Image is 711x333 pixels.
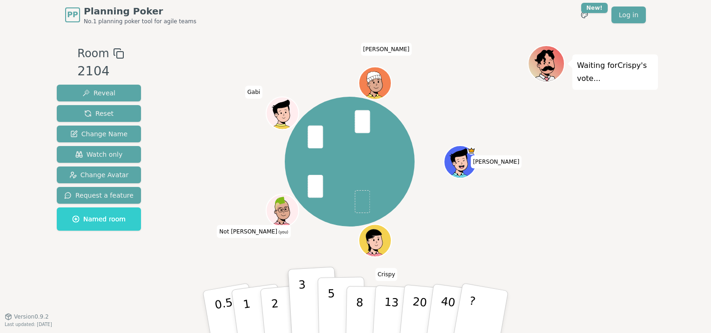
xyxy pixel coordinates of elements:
[77,45,109,62] span: Room
[70,129,127,139] span: Change Name
[611,7,646,23] a: Log in
[82,88,115,98] span: Reveal
[217,225,290,238] span: Click to change your name
[277,230,288,234] span: (you)
[84,5,196,18] span: Planning Poker
[69,170,129,180] span: Change Avatar
[57,207,141,231] button: Named room
[57,166,141,183] button: Change Avatar
[57,85,141,101] button: Reveal
[361,42,412,55] span: Click to change your name
[14,313,49,320] span: Version 0.9.2
[470,155,522,168] span: Click to change your name
[84,18,196,25] span: No.1 planning poker tool for agile teams
[581,3,608,13] div: New!
[72,214,126,224] span: Named room
[468,147,476,155] span: Matt is the host
[5,322,52,327] span: Last updated: [DATE]
[64,191,134,200] span: Request a feature
[57,146,141,163] button: Watch only
[75,150,123,159] span: Watch only
[57,126,141,142] button: Change Name
[67,9,78,20] span: PP
[57,187,141,204] button: Request a feature
[576,7,593,23] button: New!
[5,313,49,320] button: Version0.9.2
[268,195,298,226] button: Click to change your avatar
[77,62,124,81] div: 2104
[298,278,309,329] p: 3
[65,5,196,25] a: PPPlanning PokerNo.1 planning poker tool for agile teams
[375,268,397,281] span: Click to change your name
[245,86,263,99] span: Click to change your name
[84,109,114,118] span: Reset
[57,105,141,122] button: Reset
[577,59,653,85] p: Waiting for Crispy 's vote...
